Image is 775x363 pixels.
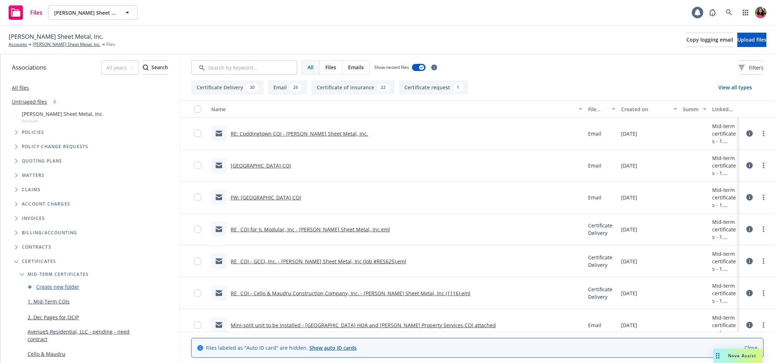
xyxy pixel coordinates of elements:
[739,64,764,71] span: Filters
[208,100,585,118] button: Name
[28,328,142,343] a: Avenue5 Residential, LLC - pending - need contract
[48,5,138,20] button: [PERSON_NAME] Sheet Metal, Inc.
[22,231,77,235] span: Billing/Accounting
[194,258,201,265] input: Toggle Row Selected
[712,250,736,273] div: Mid-term certificates - 1. Mid-Term COIs
[194,226,201,233] input: Toggle Row Selected
[737,33,766,47] button: Upload files
[191,80,264,95] button: Certificate Delivery
[705,5,720,20] a: Report a Bug
[211,105,574,113] div: Name
[759,161,768,170] a: more
[22,130,44,135] span: Policies
[231,130,368,137] a: RE: Coddingtown COI - [PERSON_NAME] Sheet Metal, Inc.
[728,353,756,359] span: Nova Assist
[307,63,314,71] span: All
[588,222,615,237] span: Certificate Delivery
[309,344,357,351] a: Show auto ID cards
[22,110,104,118] span: [PERSON_NAME] Sheet Metal, Inc.
[36,283,79,291] a: Create new folder
[621,258,637,265] span: [DATE]
[22,173,44,178] span: Matters
[143,65,149,70] svg: Search
[713,349,762,363] button: Nova Assist
[28,298,70,305] a: 1. Mid-Term COIs
[194,130,201,137] input: Toggle Row Selected
[621,226,637,233] span: [DATE]
[22,259,56,264] span: Certificates
[745,344,757,352] a: Close
[399,80,468,95] button: Certificate request
[712,154,736,177] div: Mid-term certificates - 1. Mid-Term COIs
[621,130,637,137] span: [DATE]
[12,63,46,72] span: Associations
[713,349,722,363] div: Drag to move
[712,218,736,241] div: Mid-term certificates - 1. Mid-Term COIs
[585,100,618,118] button: File type
[759,225,768,234] a: more
[30,10,42,15] span: Files
[246,84,258,91] div: 30
[194,162,201,169] input: Toggle Row Selected
[712,282,736,305] div: Mid-term certificates - 1. Mid-Term COIs
[621,321,637,329] span: [DATE]
[737,36,766,43] span: Upload files
[722,5,736,20] a: Search
[707,80,764,95] button: View all types
[28,313,79,321] a: 2. Dec Pages for OCIP
[22,159,62,163] span: Quoting plans
[588,286,615,301] span: Certificate Delivery
[759,321,768,329] a: more
[9,32,103,41] span: [PERSON_NAME] Sheet Metal, Inc.
[738,5,753,20] a: Switch app
[621,194,637,201] span: [DATE]
[683,105,699,113] div: Summary
[194,194,201,201] input: Toggle Row Selected
[588,105,607,113] div: File type
[686,36,733,43] span: Copy logging email
[28,350,65,358] a: Cello & Maudru
[231,162,291,169] a: [GEOGRAPHIC_DATA] COI
[686,33,733,47] button: Copy logging email
[348,63,364,71] span: Emails
[588,130,601,137] span: Email
[231,258,406,265] a: RE_ COI - GCCI, Inc. - [PERSON_NAME] Sheet Metal, Inc (Job #RES625).eml
[268,80,307,95] button: Email
[9,41,27,48] a: Accounts
[759,129,768,138] a: more
[22,145,88,149] span: Policy change requests
[453,84,463,91] div: 1
[680,100,710,118] button: Summary
[290,84,302,91] div: 26
[739,60,764,75] button: Filters
[231,226,390,233] a: RE_ COI for JL Modular, Inc - [PERSON_NAME] Sheet Metal, Inc.eml
[206,344,357,352] span: Files labeled as "Auto ID card" are hidden.
[22,188,41,192] span: Claims
[759,289,768,297] a: more
[50,98,60,106] div: 0
[712,186,736,209] div: Mid-term certificates - 1. Mid-Term COIs
[709,100,739,118] button: Linked associations
[588,162,601,169] span: Email
[231,322,496,329] a: Mini-split unit to be installed - [GEOGRAPHIC_DATA] HOA and [PERSON_NAME] Property Services COI a...
[588,194,601,201] span: Email
[54,9,116,16] span: [PERSON_NAME] Sheet Metal, Inc.
[194,105,201,113] input: Select all
[749,64,764,71] span: Filters
[6,3,45,23] a: Files
[194,289,201,297] input: Toggle Row Selected
[143,60,168,75] button: SearchSearch
[231,290,470,297] a: RE_ COI - Cello & Maudru Construction Company, Inc. - [PERSON_NAME] Sheet Metal, Inc (1116).eml
[755,7,766,18] img: photo
[377,84,389,91] div: 22
[618,100,680,118] button: Created on
[33,41,100,48] a: [PERSON_NAME] Sheet Metal, Inc.
[143,61,168,74] div: Search
[12,98,47,105] a: Untriaged files
[12,84,29,91] a: All files
[712,314,736,336] div: Mid-term certificates - 1. Mid-Term COIs
[22,202,70,206] span: Account charges
[621,105,669,113] div: Created on
[712,122,736,145] div: Mid-term certificates - 1. Mid-Term COIs
[712,105,736,113] div: Linked associations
